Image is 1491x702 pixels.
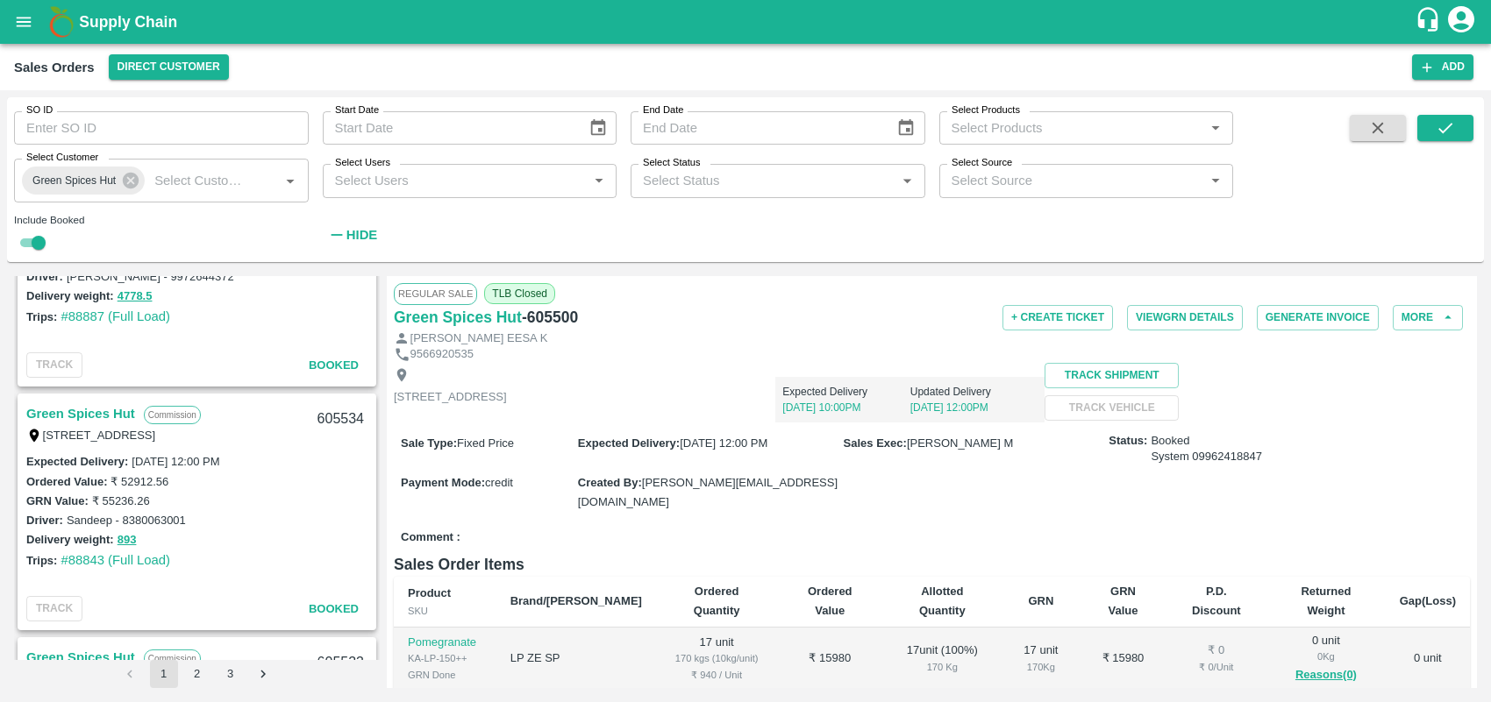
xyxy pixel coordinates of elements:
button: Add [1412,54,1473,80]
label: Created By : [578,476,642,489]
h6: - 605500 [522,305,578,330]
div: 605534 [307,399,375,440]
p: [PERSON_NAME] EESA K [410,330,548,347]
span: credit [485,476,513,489]
div: 17 unit [1016,642,1066,675]
b: GRN [1028,594,1053,607]
label: Driver: [26,270,63,283]
label: Select Status [643,156,701,170]
p: Updated Delivery [910,384,1038,400]
button: open drawer [4,2,44,42]
button: Hide [323,220,382,250]
button: Choose date [889,111,923,145]
label: Start Date [335,103,379,117]
b: Ordered Value [808,585,853,617]
div: account of current user [1445,4,1477,40]
div: System 09962418847 [1151,449,1262,465]
div: 17 unit ( 100 %) [896,642,988,675]
button: page 1 [150,660,178,688]
button: 893 [118,530,137,550]
div: 170 Kg [896,659,988,675]
div: KA-LP-150++ [408,650,482,666]
button: Open [1204,117,1227,139]
p: [STREET_ADDRESS] [394,389,507,406]
label: Delivery weight: [26,289,114,302]
label: Trips: [26,310,57,323]
label: [DATE] 12:00 PM [132,455,219,468]
p: Commission [144,649,201,668]
label: SO ID [26,103,53,117]
div: Include Booked [14,212,309,228]
b: Gap(Loss) [1400,594,1456,607]
span: [PERSON_NAME] M [907,436,1013,450]
span: TLB Closed [484,283,555,304]
b: Brand/[PERSON_NAME] [510,594,642,607]
p: Expected Delivery [782,384,910,400]
button: Open [279,169,302,192]
b: GRN Value [1108,585,1138,617]
b: Supply Chain [79,13,177,31]
input: Select Customer [147,169,251,192]
button: 4778.5 [118,287,153,307]
input: Start Date [323,111,574,145]
label: Select Users [335,156,390,170]
a: Supply Chain [79,10,1415,34]
a: Green Spices Hut [26,646,135,669]
span: Booked [309,358,359,372]
button: More [1393,305,1463,330]
span: Fixed Price [457,436,514,450]
label: [PERSON_NAME] - 9972644372 [67,270,234,283]
b: P.D. Discount [1192,585,1241,617]
a: #88887 (Full Load) [61,309,170,323]
div: ₹ 0 / Unit [1181,659,1253,675]
div: GRN Done [408,667,482,683]
div: 170 kgs (10kg/unit) [670,650,763,666]
h6: Green Spices Hut [394,305,522,330]
label: Comment : [401,529,460,546]
span: Booked [1151,433,1262,465]
div: ₹ 0 [1181,642,1253,659]
p: [DATE] 12:00PM [910,400,1038,415]
td: ₹ 15980 [777,628,882,691]
label: Select Source [952,156,1012,170]
input: Select Products [945,117,1200,139]
label: Trips: [26,554,57,567]
label: Expected Delivery : [26,455,128,468]
button: Go to next page [250,660,278,688]
button: Select DC [109,54,229,80]
span: Booked [309,602,359,615]
button: Open [895,169,918,192]
p: Pomegranate [408,635,482,651]
input: Select Users [328,169,583,192]
input: Enter SO ID [14,111,309,145]
button: Open [588,169,610,192]
b: Product [408,586,451,599]
strong: Hide [346,228,377,242]
label: End Date [643,103,683,117]
p: [DATE] 10:00PM [782,400,910,415]
td: ₹ 15980 [1080,628,1166,691]
button: Track Shipment [1045,363,1179,388]
button: Go to page 3 [217,660,245,688]
a: Green Spices Hut [26,402,135,425]
label: Select Products [952,103,1020,117]
b: Allotted Quantity [919,585,966,617]
label: ₹ 55236.26 [92,494,150,507]
div: 0 Kg [1281,649,1371,664]
span: [PERSON_NAME][EMAIL_ADDRESS][DOMAIN_NAME] [578,476,838,508]
div: customer-support [1415,6,1445,38]
a: #88843 (Full Load) [61,553,170,567]
label: Select Customer [26,151,98,165]
label: Sale Type : [401,436,457,450]
div: ₹ 940 / Unit [670,667,763,683]
div: Sales Orders [14,56,95,79]
button: Go to page 2 [183,660,211,688]
p: Commission [144,406,201,424]
button: ViewGRN Details [1127,305,1243,330]
button: Open [1204,169,1227,192]
b: Returned Weight [1301,585,1351,617]
nav: pagination navigation [114,660,281,688]
input: End Date [631,111,882,145]
button: Choose date [581,111,615,145]
p: 9566920535 [410,346,474,363]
